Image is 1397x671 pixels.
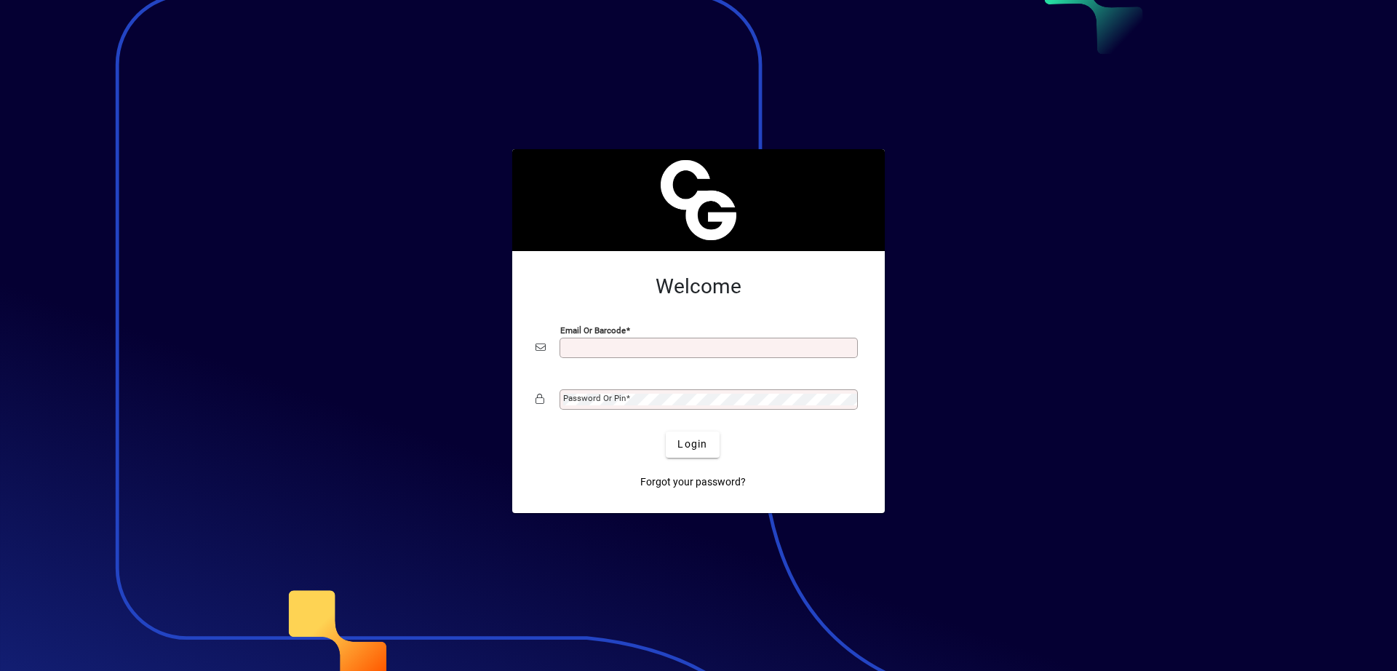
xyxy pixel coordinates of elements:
span: Login [677,437,707,452]
span: Forgot your password? [640,475,746,490]
button: Login [666,432,719,458]
mat-label: Email or Barcode [560,325,626,335]
a: Forgot your password? [634,469,752,496]
mat-label: Password or Pin [563,393,626,403]
h2: Welcome [536,274,861,299]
